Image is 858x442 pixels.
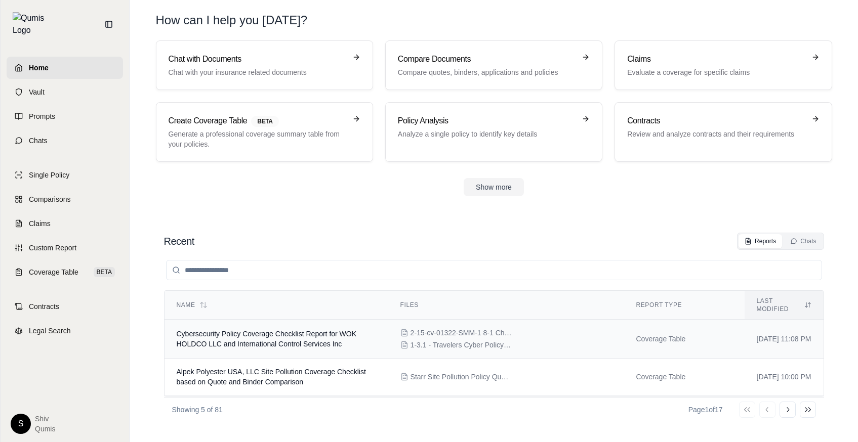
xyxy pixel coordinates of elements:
h3: Contracts [627,115,805,127]
a: Coverage TableBETA [7,261,123,283]
p: Analyze a single policy to identify key details [398,129,576,139]
span: Cybersecurity Policy Coverage Checklist Report for WOK HOLDCO LLC and International Control Servi... [177,330,357,348]
img: Qumis Logo [13,12,51,36]
span: Coverage Table [29,267,78,277]
button: Show more [464,178,524,196]
p: Review and analyze contracts and their requirements [627,129,805,139]
div: Page 1 of 17 [688,405,723,415]
span: Claims [29,218,51,229]
h3: Policy Analysis [398,115,576,127]
span: Vault [29,87,45,97]
span: BETA [94,267,115,277]
span: Contracts [29,301,59,312]
a: Chat with DocumentsChat with your insurance related documents [156,40,373,90]
div: S [11,414,31,434]
span: Starr Site Pollution Policy Quote vs. Binder Comparison (V1).pdf [411,372,512,382]
a: ClaimsEvaluate a coverage for specific claims [615,40,832,90]
h3: Create Coverage Table [169,115,346,127]
a: Prompts [7,105,123,127]
span: Home [29,63,49,73]
h2: Recent [164,234,194,248]
div: Name [177,301,376,309]
span: Qumis [35,424,55,434]
a: Compare DocumentsCompare quotes, binders, applications and policies [385,40,602,90]
td: [DATE] 10:00 PM [745,359,824,395]
a: Chats [7,129,123,152]
span: Alpek Polyester USA, LLC Site Pollution Coverage Checklist based on Quote and Binder Comparison [177,368,366,386]
h1: How can I help you [DATE]? [156,12,832,28]
span: 1-3.1 - Travelers Cyber Policy40.pdf [411,340,512,350]
span: 2-15-cv-01322-SMM-1 8-1 Chubb Cyber2.pdf [411,328,512,338]
td: Coverage Table [624,320,744,359]
p: Chat with your insurance related documents [169,67,346,77]
td: Coverage Table [624,359,744,395]
span: Legal Search [29,326,71,336]
a: Policy AnalysisAnalyze a single policy to identify key details [385,102,602,162]
span: Chats [29,136,48,146]
th: Report Type [624,291,744,320]
span: BETA [251,116,278,127]
button: Chats [784,234,822,248]
span: Single Policy [29,170,69,180]
td: [DATE] 11:08 PM [745,320,824,359]
a: Vault [7,81,123,103]
a: Contracts [7,295,123,318]
a: Create Coverage TableBETAGenerate a professional coverage summary table from your policies. [156,102,373,162]
button: Reports [739,234,782,248]
h3: Claims [627,53,805,65]
p: Generate a professional coverage summary table from your policies. [169,129,346,149]
a: Comparisons [7,188,123,210]
a: Claims [7,212,123,235]
span: Custom Report [29,243,76,253]
h3: Compare Documents [398,53,576,65]
div: Chats [790,237,816,245]
p: Compare quotes, binders, applications and policies [398,67,576,77]
span: Comparisons [29,194,70,204]
h3: Chat with Documents [169,53,346,65]
button: Collapse sidebar [101,16,117,32]
a: Home [7,57,123,79]
span: Prompts [29,111,55,121]
a: Custom Report [7,237,123,259]
span: Shiv [35,414,55,424]
p: Evaluate a coverage for specific claims [627,67,805,77]
a: Single Policy [7,164,123,186]
th: Files [388,291,624,320]
div: Last modified [757,297,811,313]
p: Showing 5 of 81 [172,405,223,415]
div: Reports [745,237,776,245]
a: Legal Search [7,320,123,342]
a: ContractsReview and analyze contracts and their requirements [615,102,832,162]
